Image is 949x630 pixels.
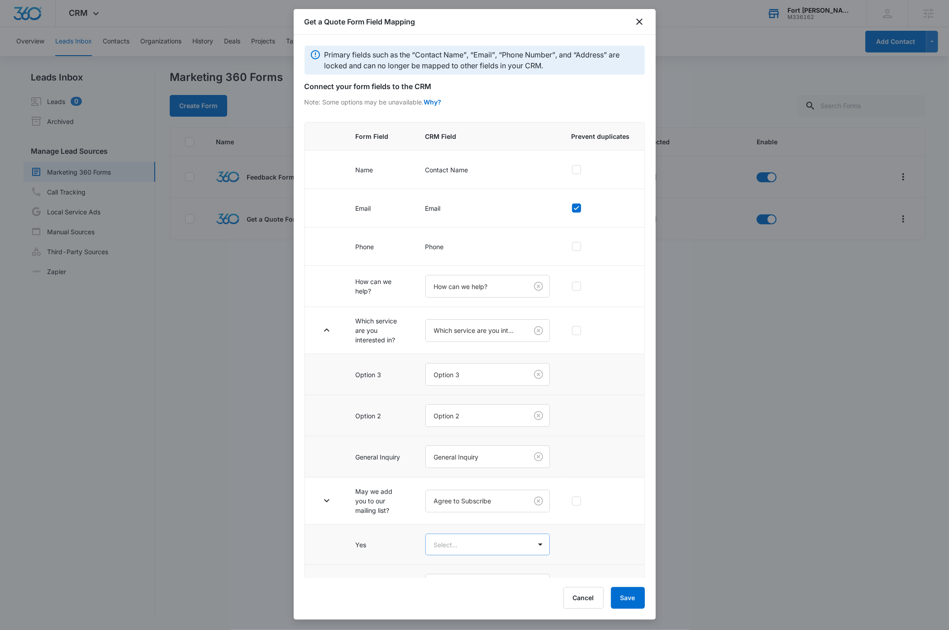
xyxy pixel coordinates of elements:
button: close [634,16,645,27]
button: Clear [531,279,546,294]
span: CRM Field [425,132,550,141]
p: Note: Some options may be unavailable. [305,97,424,107]
button: Clear [531,408,546,423]
button: Save [611,587,645,609]
td: Phone [345,227,415,266]
p: Email [425,204,550,213]
button: Toggle Row Expanded [320,323,334,337]
td: Email [345,189,415,227]
td: Option 3 [345,354,415,395]
span: Form Field [356,132,404,141]
button: Toggle Row Expanded [320,493,334,508]
h1: Get a Quote Form Field Mapping [305,16,415,27]
td: No [345,565,415,605]
p: Primary fields such as the “Contact Name”, “Email”, “Phone Number”, and “Address” are locked and ... [324,49,639,71]
td: Name [345,151,415,189]
td: How can we help? [345,266,415,307]
td: General Inquiry [345,436,415,478]
p: Phone [425,242,550,251]
span: Why? [424,97,442,113]
span: Prevent duplicates [572,132,630,141]
button: Clear [531,367,546,382]
button: Clear [531,494,546,508]
td: Option 2 [345,395,415,436]
td: Which service are you interested in? [345,307,415,354]
button: Cancel [563,587,604,609]
h6: Connect your form fields to the CRM [305,81,645,92]
td: Yes [345,525,415,565]
button: Clear [531,450,546,464]
button: Clear [531,323,546,338]
td: May we add you to our mailing list? [345,478,415,525]
p: Contact Name [425,165,550,175]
